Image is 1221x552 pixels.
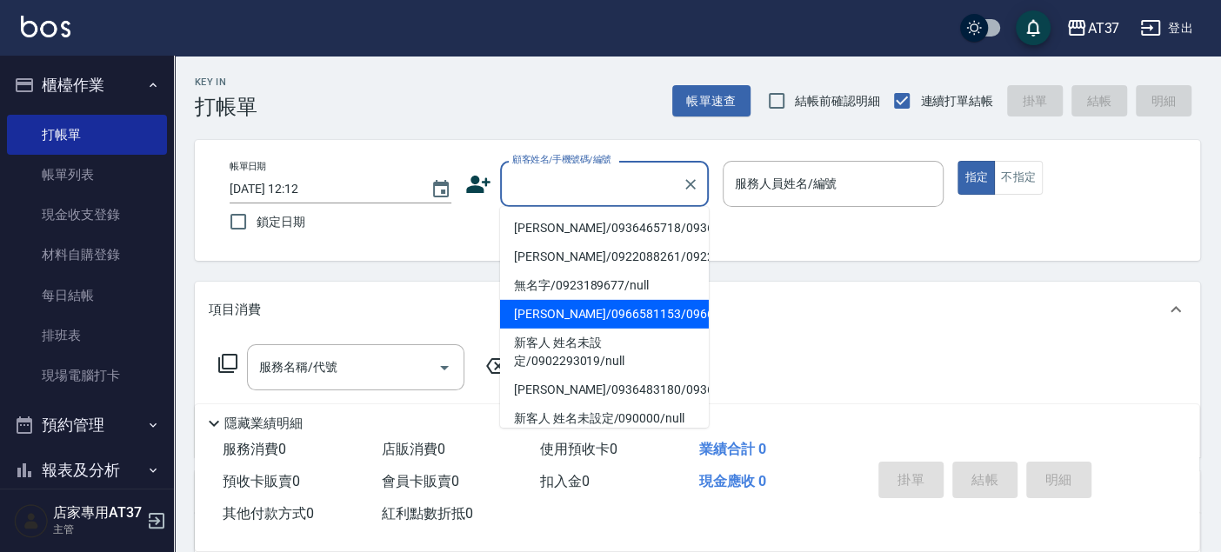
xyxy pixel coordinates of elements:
[540,441,617,457] span: 使用預收卡 0
[224,415,303,433] p: 隱藏業績明細
[195,282,1200,337] div: 項目消費
[223,505,314,522] span: 其他付款方式 0
[53,504,142,522] h5: 店家專用AT37
[14,503,49,538] img: Person
[230,175,413,203] input: YYYY/MM/DD hh:mm
[7,276,167,316] a: 每日結帳
[500,329,709,376] li: 新客人 姓名未設定/0902293019/null
[53,522,142,537] p: 主管
[382,473,459,489] span: 會員卡販賣 0
[420,169,462,210] button: Choose date, selected date is 2025-09-05
[382,505,473,522] span: 紅利點數折抵 0
[7,402,167,448] button: 預約管理
[7,195,167,235] a: 現金收支登錄
[1059,10,1126,46] button: AT37
[920,92,993,110] span: 連續打單結帳
[430,354,458,382] button: Open
[7,316,167,356] a: 排班表
[223,441,286,457] span: 服務消費 0
[957,161,995,195] button: 指定
[1087,17,1119,39] div: AT37
[994,161,1043,195] button: 不指定
[699,473,766,489] span: 現金應收 0
[500,376,709,404] li: [PERSON_NAME]/0936483180/0936483180
[195,95,257,119] h3: 打帳單
[500,404,709,433] li: 新客人 姓名未設定/090000/null
[382,441,445,457] span: 店販消費 0
[672,85,751,117] button: 帳單速查
[795,92,880,110] span: 結帳前確認明細
[540,473,590,489] span: 扣入金 0
[678,172,703,196] button: Clear
[21,16,70,37] img: Logo
[7,63,167,108] button: 櫃檯作業
[500,243,709,271] li: [PERSON_NAME]/0922088261/0922088261
[7,356,167,396] a: 現場電腦打卡
[257,213,305,231] span: 鎖定日期
[7,448,167,493] button: 報表及分析
[230,160,266,173] label: 帳單日期
[223,473,300,489] span: 預收卡販賣 0
[7,115,167,155] a: 打帳單
[209,301,261,319] p: 項目消費
[512,153,611,166] label: 顧客姓名/手機號碼/編號
[1016,10,1051,45] button: save
[500,214,709,243] li: [PERSON_NAME]/0936465718/0936465718
[500,300,709,329] li: [PERSON_NAME]/0966581153/0966581153
[195,76,257,88] h2: Key In
[500,271,709,300] li: 無名字/0923189677/null
[1133,12,1200,44] button: 登出
[7,235,167,275] a: 材料自購登錄
[7,155,167,195] a: 帳單列表
[699,441,766,457] span: 業績合計 0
